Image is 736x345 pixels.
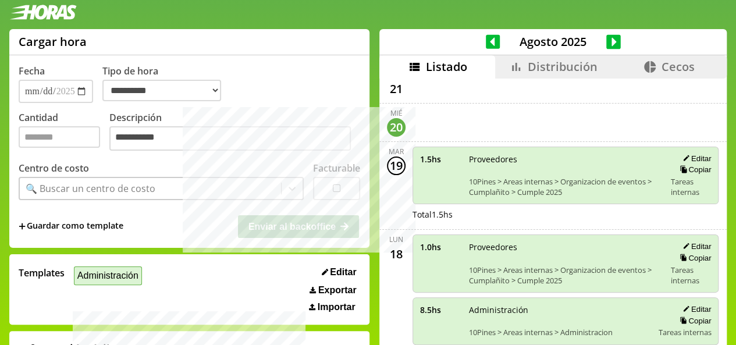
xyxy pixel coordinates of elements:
label: Centro de costo [19,162,89,175]
span: Proveedores [469,241,662,252]
div: Total 1.5 hs [413,209,719,220]
span: Distribución [528,59,598,74]
span: 10Pines > Areas internas > Administracion [469,327,650,337]
button: Copiar [676,253,711,263]
label: Cantidad [19,111,109,154]
span: Tareas internas [670,176,711,197]
span: Administración [469,304,650,315]
button: Editar [679,241,711,251]
span: Agosto 2025 [500,34,606,49]
div: 18 [387,244,406,263]
h1: Cargar hora [19,34,87,49]
button: Editar [679,304,711,314]
span: 1.0 hs [420,241,461,252]
div: 🔍 Buscar un centro de costo [26,182,155,195]
div: mar [389,147,404,157]
button: Copiar [676,165,711,175]
span: 1.5 hs [420,154,461,165]
span: +Guardar como template [19,220,123,233]
label: Facturable [313,162,360,175]
button: Editar [318,266,360,278]
span: Tareas internas [670,265,711,286]
span: 10Pines > Areas internas > Organizacion de eventos > Cumplañito > Cumple 2025 [469,176,662,197]
span: + [19,220,26,233]
span: Templates [19,266,65,279]
textarea: Descripción [109,126,351,151]
span: Importar [318,302,355,312]
div: 19 [387,157,406,175]
input: Cantidad [19,126,100,148]
span: 8.5 hs [420,304,461,315]
img: logotipo [9,5,77,20]
span: Listado [426,59,467,74]
label: Fecha [19,65,45,77]
span: Editar [330,267,356,278]
span: Tareas internas [658,327,711,337]
div: mié [390,108,402,118]
span: Exportar [318,285,357,296]
button: Exportar [306,284,360,296]
button: Editar [679,154,711,163]
div: 21 [387,80,406,98]
span: Proveedores [469,154,662,165]
label: Tipo de hora [102,65,230,103]
div: lun [389,234,403,244]
label: Descripción [109,111,360,154]
button: Copiar [676,316,711,326]
span: 10Pines > Areas internas > Organizacion de eventos > Cumplañito > Cumple 2025 [469,265,662,286]
button: Administración [74,266,142,284]
select: Tipo de hora [102,80,221,101]
div: 20 [387,118,406,137]
span: Cecos [662,59,695,74]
